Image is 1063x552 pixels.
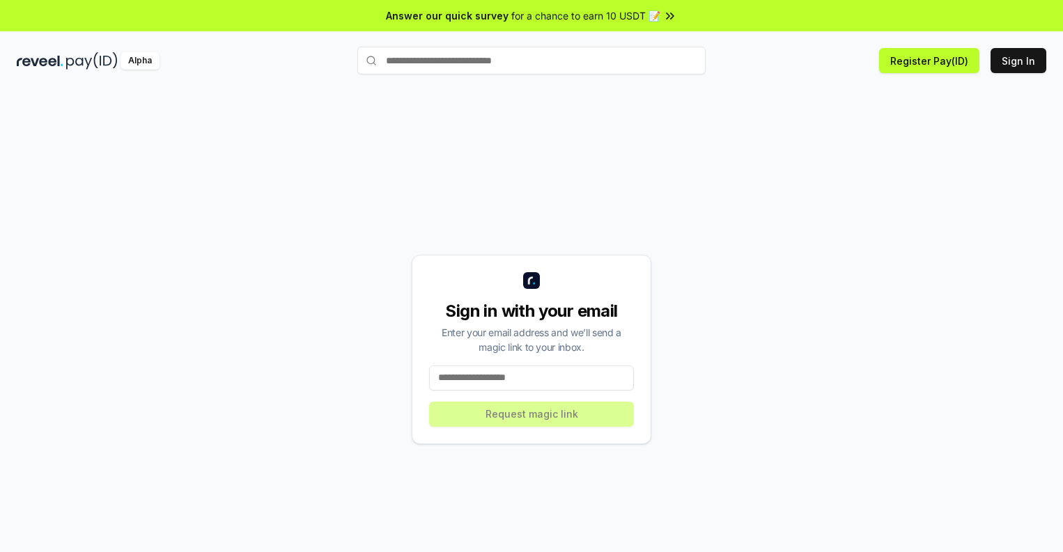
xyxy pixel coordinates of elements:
div: Sign in with your email [429,300,634,322]
span: for a chance to earn 10 USDT 📝 [511,8,660,23]
span: Answer our quick survey [386,8,509,23]
img: reveel_dark [17,52,63,70]
img: pay_id [66,52,118,70]
div: Alpha [121,52,160,70]
button: Sign In [991,48,1046,73]
button: Register Pay(ID) [879,48,979,73]
div: Enter your email address and we’ll send a magic link to your inbox. [429,325,634,354]
img: logo_small [523,272,540,289]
